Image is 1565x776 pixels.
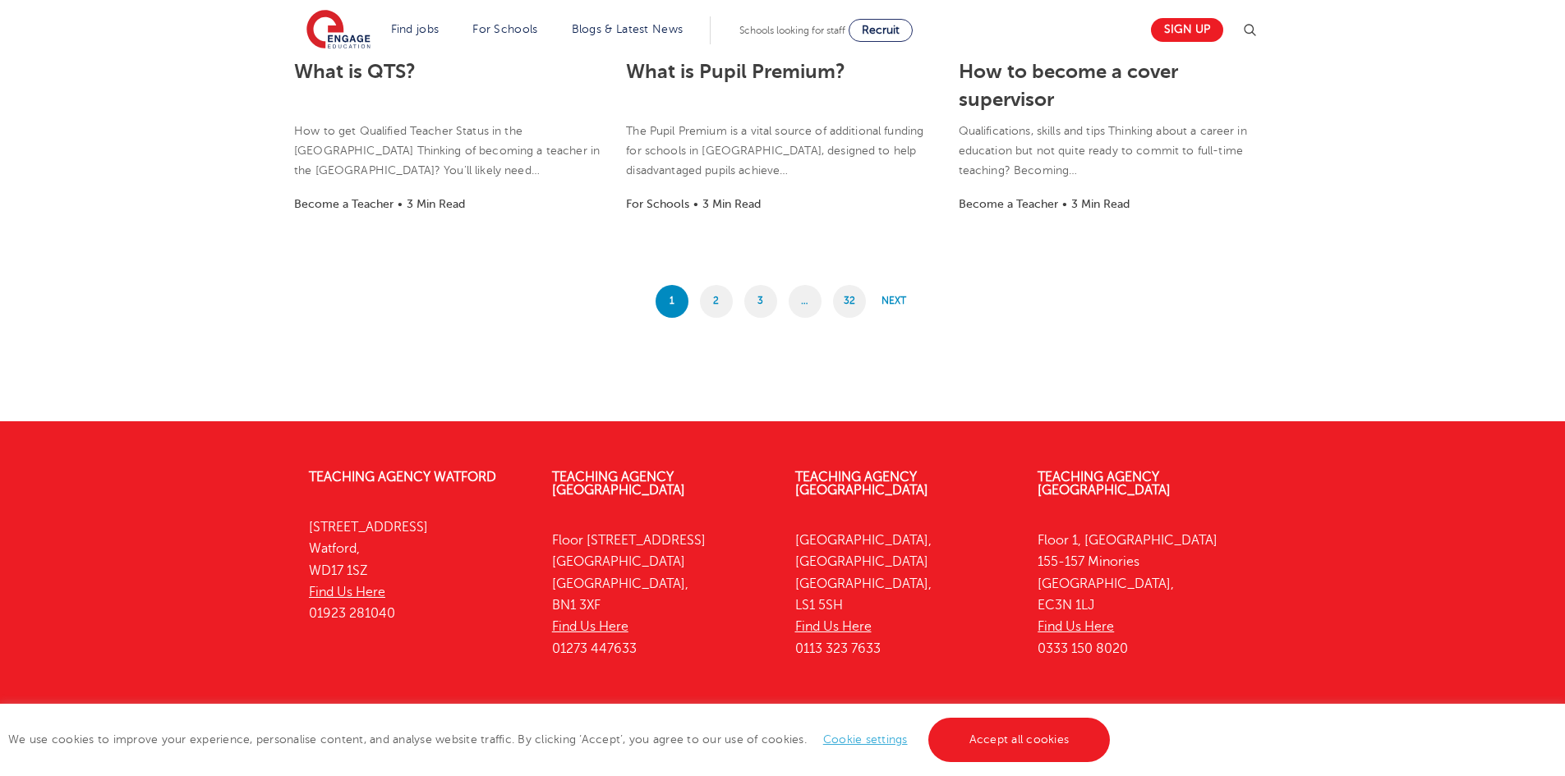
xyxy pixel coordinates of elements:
[626,60,845,83] a: What is Pupil Premium?
[309,517,527,624] p: [STREET_ADDRESS] Watford, WD17 1SZ 01923 281040
[959,60,1178,111] a: How to become a cover supervisor
[795,619,872,634] a: Find Us Here
[689,195,702,214] li: •
[1058,195,1071,214] li: •
[789,285,822,318] span: …
[702,195,761,214] li: 3 Min Read
[1151,18,1223,42] a: Sign up
[1038,470,1171,498] a: Teaching Agency [GEOGRAPHIC_DATA]
[294,60,416,83] a: What is QTS?
[552,470,685,498] a: Teaching Agency [GEOGRAPHIC_DATA]
[739,25,845,36] span: Schools looking for staff
[928,718,1111,762] a: Accept all cookies
[833,285,866,318] a: 32
[294,195,394,214] li: Become a Teacher
[572,23,684,35] a: Blogs & Latest News
[626,195,689,214] li: For Schools
[795,470,928,498] a: Teaching Agency [GEOGRAPHIC_DATA]
[1071,195,1130,214] li: 3 Min Read
[309,585,385,599] a: Find Us Here
[552,619,628,634] a: Find Us Here
[306,10,371,51] img: Engage Education
[394,195,407,214] li: •
[959,195,1058,214] li: Become a Teacher
[700,285,733,318] a: 2
[877,285,910,318] a: Next
[823,733,908,746] a: Cookie settings
[1038,619,1114,634] a: Find Us Here
[849,19,913,42] a: Recruit
[959,122,1271,181] p: Qualifications, skills and tips Thinking about a career in education but not quite ready to commi...
[656,285,688,318] span: 1
[862,24,900,36] span: Recruit
[626,122,938,181] p: The Pupil Premium is a vital source of additional funding for schools in [GEOGRAPHIC_DATA], desig...
[391,23,440,35] a: Find jobs
[294,122,606,181] p: How to get Qualified Teacher Status in the [GEOGRAPHIC_DATA] Thinking of becoming a teacher in th...
[407,195,465,214] li: 3 Min Read
[309,470,496,484] a: Teaching Agency Watford
[552,530,771,659] p: Floor [STREET_ADDRESS] [GEOGRAPHIC_DATA] [GEOGRAPHIC_DATA], BN1 3XF 01273 447633
[1038,530,1256,659] p: Floor 1, [GEOGRAPHIC_DATA] 155-157 Minories [GEOGRAPHIC_DATA], EC3N 1LJ 0333 150 8020
[8,733,1114,746] span: We use cookies to improve your experience, personalise content, and analyse website traffic. By c...
[472,23,537,35] a: For Schools
[744,285,777,318] a: 3
[795,530,1014,659] p: [GEOGRAPHIC_DATA], [GEOGRAPHIC_DATA] [GEOGRAPHIC_DATA], LS1 5SH 0113 323 7633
